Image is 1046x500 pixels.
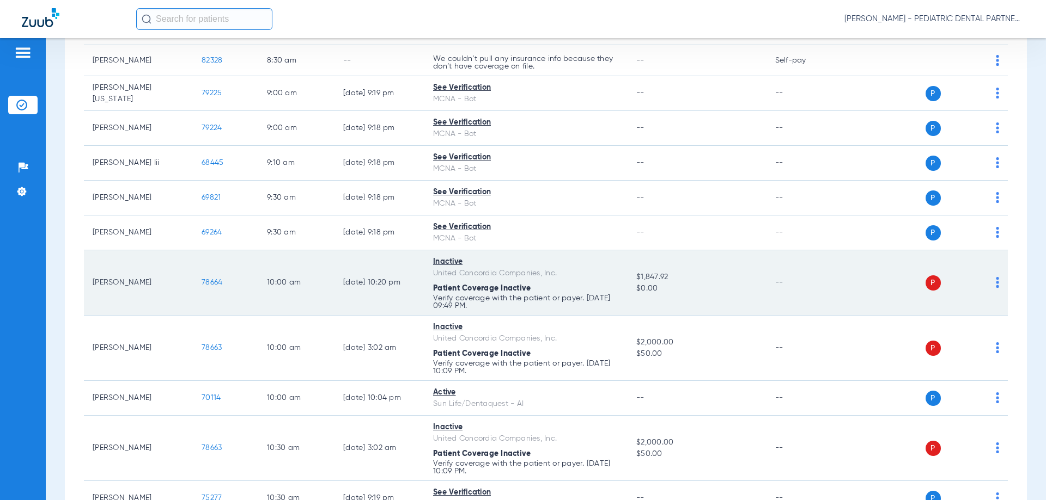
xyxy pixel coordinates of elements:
td: [DATE] 9:18 PM [335,215,424,250]
input: Search for patients [136,8,272,30]
span: -- [636,159,644,166]
span: $2,000.00 [636,337,757,348]
span: 78664 [202,279,222,286]
p: Verify coverage with the patient or payer. [DATE] 10:09 PM. [433,460,619,475]
td: -- [767,416,840,481]
div: United Concordia Companies, Inc. [433,433,619,445]
span: 69264 [202,229,222,236]
td: [PERSON_NAME] [84,250,193,316]
td: -- [767,316,840,381]
td: 10:00 AM [258,316,335,381]
div: See Verification [433,82,619,94]
td: [PERSON_NAME] [84,181,193,215]
img: group-dot-blue.svg [996,342,999,353]
div: Active [433,387,619,398]
td: [PERSON_NAME] [84,381,193,416]
span: 70114 [202,394,221,402]
div: MCNA - Bot [433,94,619,105]
td: [PERSON_NAME] [84,416,193,481]
td: [PERSON_NAME][US_STATE] [84,76,193,111]
td: -- [767,146,840,181]
td: 10:00 AM [258,381,335,416]
div: Inactive [433,256,619,268]
td: [PERSON_NAME] [84,215,193,250]
td: -- [767,381,840,416]
div: MCNA - Bot [433,233,619,244]
span: P [926,275,941,291]
td: -- [767,215,840,250]
span: -- [636,394,644,402]
span: P [926,225,941,240]
td: [DATE] 9:18 PM [335,146,424,181]
span: 82328 [202,57,222,64]
img: group-dot-blue.svg [996,392,999,403]
span: -- [636,194,644,201]
td: 8:30 AM [258,45,335,76]
span: 78663 [202,344,222,351]
span: 79225 [202,89,222,97]
div: Sun Life/Dentaquest - AI [433,398,619,410]
span: -- [636,124,644,132]
img: group-dot-blue.svg [996,157,999,168]
td: 9:10 AM [258,146,335,181]
td: -- [767,250,840,316]
img: Search Icon [142,14,151,24]
div: Inactive [433,422,619,433]
td: 9:30 AM [258,215,335,250]
span: P [926,190,941,206]
td: [PERSON_NAME] [84,45,193,76]
td: -- [335,45,424,76]
div: United Concordia Companies, Inc. [433,268,619,279]
img: Zuub Logo [22,8,59,27]
span: Patient Coverage Inactive [433,285,531,292]
span: [PERSON_NAME] - PEDIATRIC DENTAL PARTNERS SHREVEPORT [844,14,1024,24]
span: P [926,441,941,456]
img: group-dot-blue.svg [996,192,999,203]
p: Verify coverage with the patient or payer. [DATE] 09:49 PM. [433,294,619,310]
td: 9:00 AM [258,76,335,111]
div: Inactive [433,322,619,333]
td: [PERSON_NAME] [84,316,193,381]
td: [DATE] 3:02 AM [335,316,424,381]
div: MCNA - Bot [433,163,619,175]
td: [DATE] 10:20 PM [335,250,424,316]
p: Verify coverage with the patient or payer. [DATE] 10:09 PM. [433,360,619,375]
iframe: Chat Widget [992,448,1046,500]
td: 10:30 AM [258,416,335,481]
img: group-dot-blue.svg [996,277,999,288]
span: -- [636,229,644,236]
span: $2,000.00 [636,437,757,448]
span: 78663 [202,444,222,452]
p: We couldn’t pull any insurance info because they don’t have coverage on file. [433,55,619,70]
td: [DATE] 3:02 AM [335,416,424,481]
span: -- [636,89,644,97]
span: Patient Coverage Inactive [433,350,531,357]
span: 69821 [202,194,221,201]
td: [PERSON_NAME] [84,111,193,146]
td: 10:00 AM [258,250,335,316]
td: -- [767,111,840,146]
span: $50.00 [636,448,757,460]
td: 9:30 AM [258,181,335,215]
span: P [926,341,941,356]
img: group-dot-blue.svg [996,55,999,66]
span: -- [636,57,644,64]
td: -- [767,181,840,215]
span: 68445 [202,159,223,166]
div: See Verification [433,487,619,498]
span: $1,847.92 [636,271,757,283]
td: -- [767,76,840,111]
td: [DATE] 9:18 PM [335,111,424,146]
td: [PERSON_NAME] Iii [84,146,193,181]
span: P [926,121,941,136]
span: P [926,391,941,406]
img: group-dot-blue.svg [996,442,999,453]
div: See Verification [433,221,619,233]
td: [DATE] 10:04 PM [335,381,424,416]
span: Patient Coverage Inactive [433,450,531,458]
span: P [926,86,941,101]
td: Self-pay [767,45,840,76]
div: See Verification [433,187,619,198]
div: United Concordia Companies, Inc. [433,333,619,344]
div: MCNA - Bot [433,198,619,209]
